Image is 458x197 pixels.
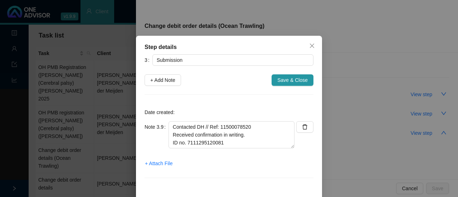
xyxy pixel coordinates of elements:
[169,121,294,148] textarea: Contacted DH // Ref: 11500078520 Received confirmation in writing. ID no. 7111295120081
[145,158,173,169] button: + Attach File
[145,121,169,133] label: Note 3.9
[145,108,313,116] p: Date created:
[272,74,313,86] button: Save & Close
[277,76,308,84] span: Save & Close
[309,43,315,49] span: close
[306,40,318,51] button: Close
[145,159,172,167] span: + Attach File
[145,54,152,66] label: 3
[150,76,175,84] span: + Add Note
[302,124,308,130] span: delete
[145,43,313,51] div: Step details
[145,74,181,86] button: + Add Note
